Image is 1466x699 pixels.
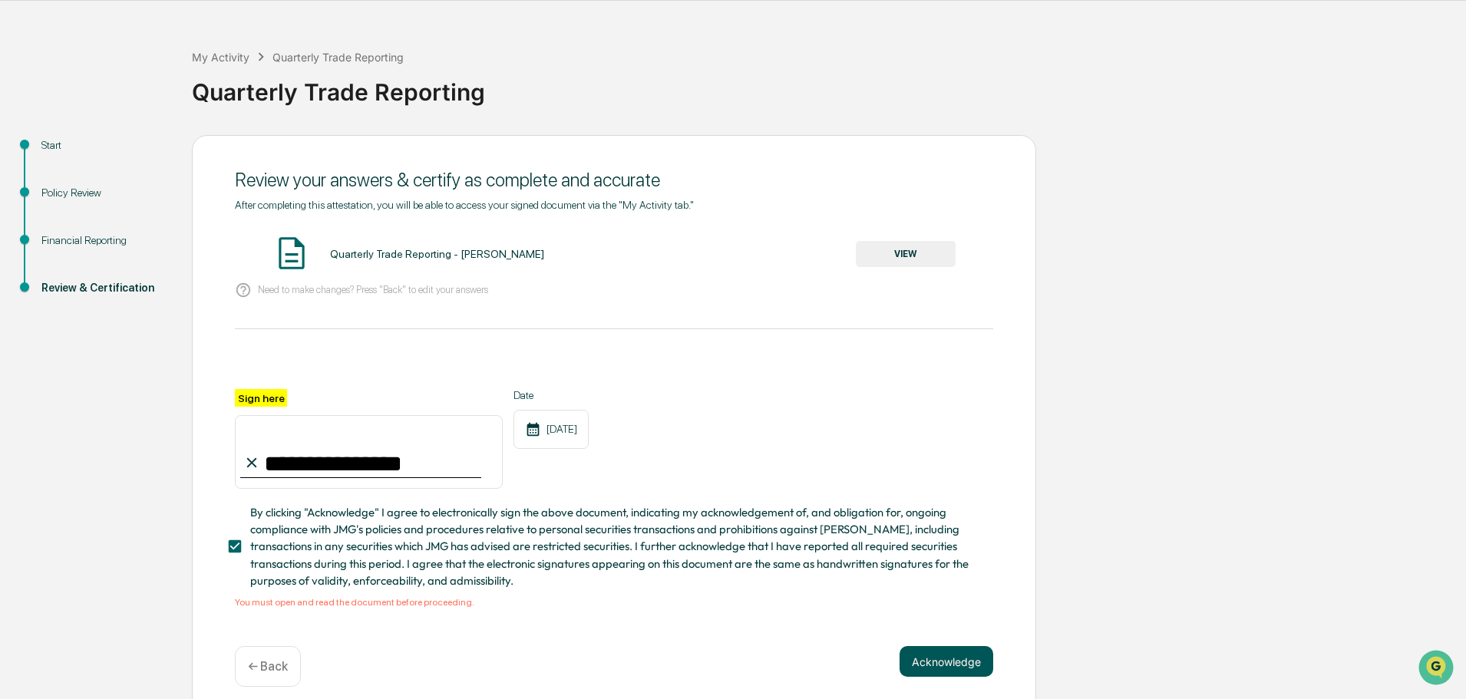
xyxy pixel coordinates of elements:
div: Review & Certification [41,280,167,296]
div: Quarterly Trade Reporting [192,66,1458,106]
button: Acknowledge [900,646,993,677]
div: Financial Reporting [41,232,167,249]
div: 🗄️ [111,195,124,207]
div: We're available if you need us! [52,133,194,145]
div: Policy Review [41,185,167,201]
img: 1746055101610-c473b297-6a78-478c-a979-82029cc54cd1 [15,117,43,145]
span: By clicking "Acknowledge" I agree to electronically sign the above document, indicating my acknow... [250,504,981,589]
a: 🔎Data Lookup [9,216,103,244]
label: Date [513,389,589,401]
div: Start new chat [52,117,252,133]
span: Pylon [153,260,186,272]
div: Start [41,137,167,153]
a: 🖐️Preclearance [9,187,105,215]
iframe: Open customer support [1417,648,1458,690]
div: 🖐️ [15,195,28,207]
div: Review your answers & certify as complete and accurate [235,169,993,191]
span: Data Lookup [31,223,97,238]
p: ← Back [248,659,288,674]
span: Preclearance [31,193,99,209]
div: 🔎 [15,224,28,236]
a: 🗄️Attestations [105,187,196,215]
span: Attestations [127,193,190,209]
p: How can we help? [15,32,279,57]
button: Start new chat [261,122,279,140]
button: VIEW [856,241,956,267]
a: Powered byPylon [108,259,186,272]
label: Sign here [235,389,287,407]
div: You must open and read the document before proceeding. [235,597,993,608]
span: After completing this attestation, you will be able to access your signed document via the "My Ac... [235,199,694,211]
div: [DATE] [513,410,589,449]
div: Quarterly Trade Reporting [272,51,404,64]
p: Need to make changes? Press "Back" to edit your answers [258,284,488,295]
div: Quarterly Trade Reporting - [PERSON_NAME] [330,248,544,260]
img: Document Icon [272,234,311,272]
div: My Activity [192,51,249,64]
